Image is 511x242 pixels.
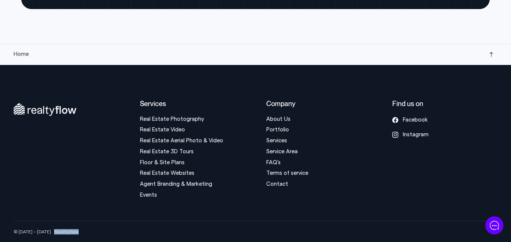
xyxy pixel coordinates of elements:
[140,100,166,108] span: Services
[266,160,281,165] a: FAQ’s
[140,192,157,198] a: Events
[140,116,204,122] a: Real Estate Photography
[11,60,140,96] h2: Welcome to RealtyFlow . Let's chat — Start a new conversation below.
[266,127,289,133] a: Portfolio
[12,109,140,125] button: New conversation
[392,100,423,108] span: Find us on
[140,138,223,143] a: Real Estate Aerial Photo & Video
[49,114,91,120] span: New conversation
[11,12,23,24] img: Company Logo
[140,149,194,154] a: Real Estate 3D Tours
[266,138,287,143] a: Services
[392,131,455,138] a: Instagram
[14,51,29,57] span: Home
[266,170,308,176] a: Terms of service
[403,117,428,123] span: Facebook
[266,100,295,108] span: Company
[403,131,429,138] span: Instagram
[140,127,185,133] a: Real Estate Video
[140,160,185,165] a: Floor & Site Plans
[140,170,194,176] a: Real Estate Websites
[63,193,96,198] span: We run on Gist
[485,216,503,234] iframe: gist-messenger-bubble-iframe
[140,181,212,187] a: Agent Branding & Marketing
[11,46,140,58] h1: How can we help...
[14,230,51,234] span: © [DATE] – [DATE]
[266,116,290,122] a: About Us
[54,230,79,234] strong: Realtyflow
[392,117,455,123] a: Facebook
[266,149,298,154] a: Service Area
[14,51,29,58] nav: breadcrumbs
[266,181,288,187] a: Contact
